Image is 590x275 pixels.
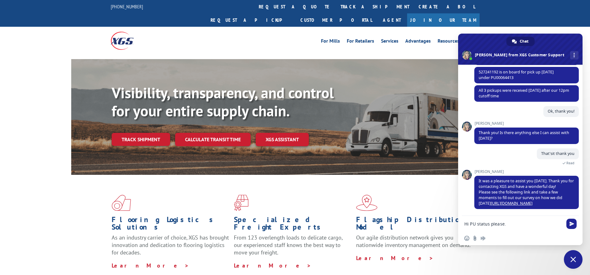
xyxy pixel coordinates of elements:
a: Customer Portal [296,13,377,27]
span: Chat [520,37,528,46]
h1: Flagship Distribution Model [356,216,474,234]
a: Join Our Team [407,13,480,27]
a: Request a pickup [206,13,296,27]
a: Learn More > [112,262,189,269]
b: Visibility, transparency, and control for your entire supply chain. [112,83,334,120]
span: Read [566,161,574,165]
a: For Mills [321,39,340,45]
span: That'sit thank you [541,151,574,156]
span: [PERSON_NAME] [474,170,579,174]
a: Agent [377,13,407,27]
img: xgs-icon-flagship-distribution-model-red [356,195,378,211]
a: Learn More > [234,262,311,269]
span: Thank you! Is there anything else I can assist with [DATE]? [479,130,569,141]
span: [PERSON_NAME] [474,121,579,126]
a: Close chat [564,250,583,269]
a: For Retailers [347,39,374,45]
span: Ok, thank you! [548,109,574,114]
a: Calculate transit time [175,133,251,146]
span: 527241192 is on board for pick up [DATE] under PU00064413 [479,69,554,80]
a: Advantages [405,39,431,45]
a: Chat [506,37,535,46]
span: All 3 pickups were received [DATE] after our 12pm cutoff time [479,88,569,99]
img: xgs-icon-focused-on-flooring-red [234,195,249,211]
p: From 123 overlength loads to delicate cargo, our experienced staff knows the best way to move you... [234,234,351,262]
h1: Specialized Freight Experts [234,216,351,234]
a: Learn More > [356,254,434,262]
span: Audio message [481,236,485,241]
img: xgs-icon-total-supply-chain-intelligence-red [112,195,131,211]
a: XGS ASSISTANT [256,133,309,146]
span: Our agile distribution network gives you nationwide inventory management on demand. [356,234,471,249]
h1: Flooring Logistics Solutions [112,216,229,234]
a: Track shipment [112,133,170,146]
span: As an industry carrier of choice, XGS has brought innovation and dedication to flooring logistics... [112,234,229,256]
a: Resources [438,39,459,45]
a: [URL][DOMAIN_NAME] [491,201,532,206]
a: [PHONE_NUMBER] [111,3,143,10]
span: Insert an emoji [464,236,469,241]
span: Send [566,219,577,229]
textarea: Compose your message... [464,216,564,231]
span: Send a file [472,236,477,241]
a: Services [381,39,398,45]
span: It was a pleasure to assist you [DATE]. Thank you for contacting XGS and have a wonderful day! Pl... [479,178,574,206]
